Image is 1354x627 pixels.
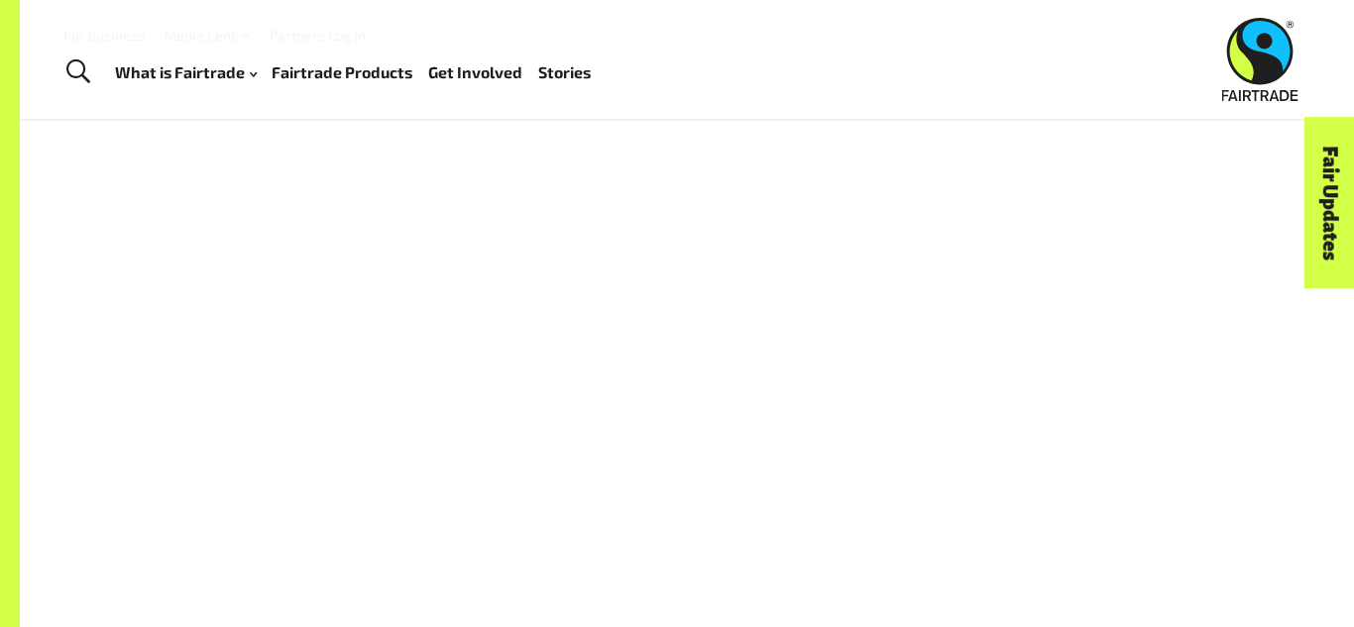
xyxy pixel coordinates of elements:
img: Fairtrade Australia New Zealand logo [1222,18,1298,101]
a: What is Fairtrade [115,58,257,87]
a: Get Involved [428,58,522,87]
a: Partners Log In [270,27,366,44]
a: Stories [538,58,591,87]
a: For business [63,27,145,44]
a: Media Centre [165,27,250,44]
a: Fairtrade Products [272,58,412,87]
a: Toggle Search [54,48,102,97]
